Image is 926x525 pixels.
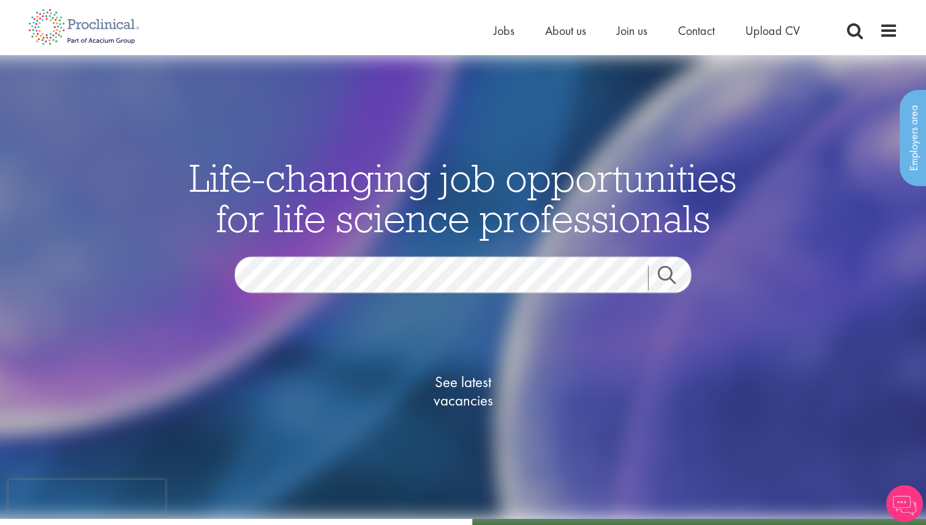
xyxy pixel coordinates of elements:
a: Jobs [494,23,514,39]
span: Life-changing job opportunities for life science professionals [189,153,737,243]
a: Job search submit button [648,266,701,290]
a: See latestvacancies [402,324,524,459]
a: About us [545,23,586,39]
span: See latest vacancies [402,373,524,410]
iframe: reCAPTCHA [9,480,165,516]
a: Contact [678,23,715,39]
img: Chatbot [886,485,923,522]
a: Join us [617,23,647,39]
a: Upload CV [745,23,800,39]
